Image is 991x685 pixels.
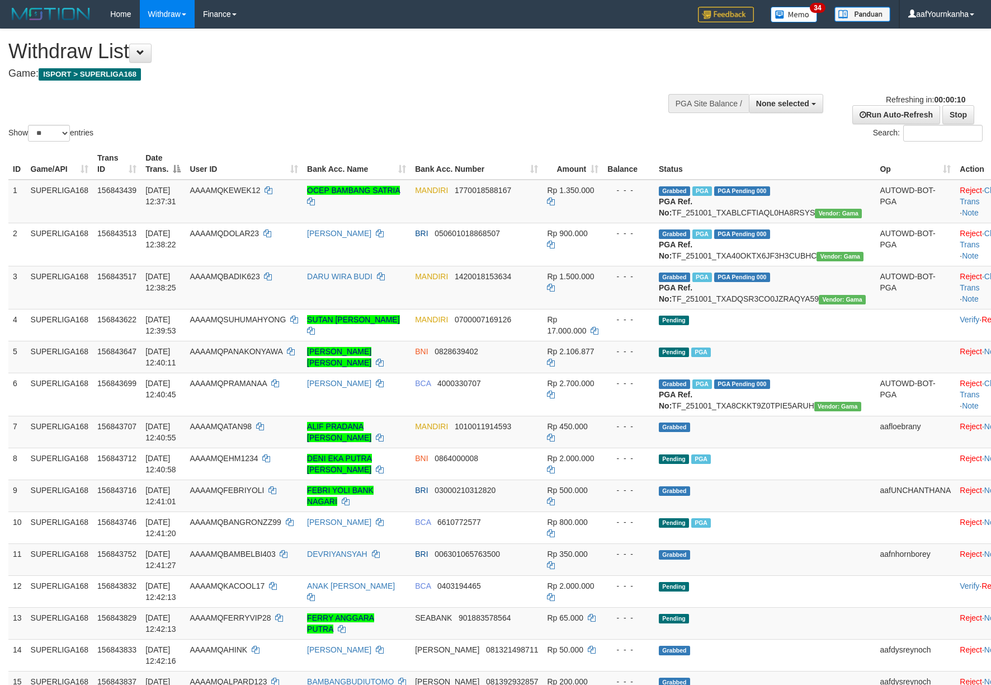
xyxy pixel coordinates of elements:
span: BRI [415,486,428,495]
th: Trans ID: activate to sort column ascending [93,148,141,180]
input: Search: [903,125,983,142]
span: Pending [659,316,689,325]
span: Grabbed [659,486,690,496]
div: - - - [607,378,650,389]
span: Copy 1420018153634 to clipboard [455,272,511,281]
td: 11 [8,543,26,575]
th: Bank Acc. Name: activate to sort column ascending [303,148,410,180]
span: [DATE] 12:40:45 [145,379,176,399]
a: Reject [960,550,982,559]
div: - - - [607,548,650,560]
td: aafdysreynoch [875,639,955,671]
a: Verify [960,581,979,590]
span: BRI [415,229,428,238]
a: DEVRIYANSYAH [307,550,367,559]
div: - - - [607,644,650,655]
span: AAAAMQSUHUMAHYONG [190,315,286,324]
span: Vendor URL: https://trx31.1velocity.biz [814,402,861,411]
span: Refreshing in: [886,95,965,104]
a: Reject [960,272,982,281]
span: PGA Pending [714,186,770,196]
td: SUPERLIGA168 [26,575,93,607]
b: PGA Ref. No: [659,283,692,303]
span: 156843829 [97,613,136,622]
td: 13 [8,607,26,639]
a: Note [962,208,979,217]
th: Date Trans.: activate to sort column descending [141,148,185,180]
span: Pending [659,614,689,623]
td: AUTOWD-BOT-PGA [875,223,955,266]
img: Button%20Memo.svg [771,7,818,22]
a: Reject [960,186,982,195]
a: Reject [960,486,982,495]
span: ISPORT > SUPERLIGA168 [39,68,141,81]
td: SUPERLIGA168 [26,448,93,480]
td: 3 [8,266,26,309]
div: - - - [607,485,650,496]
span: 156843746 [97,518,136,527]
span: Copy 03000210312820 to clipboard [435,486,495,495]
span: Copy 6610772577 to clipboard [437,518,481,527]
a: FEBRI YOLI BANK NAGARI [307,486,374,506]
span: Marked by aafsoycanthlai [691,518,711,528]
td: SUPERLIGA168 [26,180,93,223]
td: SUPERLIGA168 [26,607,93,639]
span: AAAAMQPANAKONYAWA [190,347,282,356]
a: [PERSON_NAME] [307,229,371,238]
span: MANDIRI [415,272,448,281]
select: Showentries [28,125,70,142]
span: SEABANK [415,613,452,622]
div: - - - [607,271,650,282]
span: Copy 0403194465 to clipboard [437,581,481,590]
span: Marked by aafsengchandara [692,229,712,239]
span: [DATE] 12:39:53 [145,315,176,335]
th: ID [8,148,26,180]
a: OCEP BAMBANG SATRIA [307,186,400,195]
span: Copy 1770018588167 to clipboard [455,186,511,195]
img: Feedback.jpg [698,7,754,22]
span: 156843439 [97,186,136,195]
span: PGA Pending [714,273,770,282]
th: User ID: activate to sort column ascending [185,148,303,180]
span: PGA Pending [714,379,770,389]
span: 156843647 [97,347,136,356]
a: [PERSON_NAME] [PERSON_NAME] [307,347,371,367]
span: AAAAMQDOLAR23 [190,229,259,238]
span: BNI [415,347,428,356]
td: TF_251001_TXABLCFTIAQL0HA8RSYS [654,180,875,223]
span: Rp 500.000 [547,486,587,495]
div: - - - [607,580,650,592]
span: Rp 2.700.000 [547,379,594,388]
span: MANDIRI [415,315,448,324]
a: Reject [960,518,982,527]
span: Vendor URL: https://trx31.1velocity.biz [819,295,866,304]
span: Rp 1.350.000 [547,186,594,195]
span: AAAAMQFERRYVIP28 [190,613,271,622]
a: Verify [960,315,979,324]
td: SUPERLIGA168 [26,639,93,671]
span: [DATE] 12:38:25 [145,272,176,292]
span: Copy 081321498711 to clipboard [486,645,538,654]
span: Rp 1.500.000 [547,272,594,281]
td: SUPERLIGA168 [26,480,93,512]
span: Marked by aafsoycanthlai [692,186,712,196]
span: AAAAMQKACOOL17 [190,581,265,590]
span: Marked by aafsoycanthlai [692,379,712,389]
span: MANDIRI [415,422,448,431]
span: Grabbed [659,423,690,432]
img: MOTION_logo.png [8,6,93,22]
span: 156843513 [97,229,136,238]
span: 34 [810,3,825,13]
td: SUPERLIGA168 [26,223,93,266]
span: BCA [415,518,431,527]
td: SUPERLIGA168 [26,416,93,448]
span: 156843716 [97,486,136,495]
button: None selected [749,94,823,113]
span: Rp 450.000 [547,422,587,431]
span: Grabbed [659,646,690,655]
a: SUTAN [PERSON_NAME] [307,315,399,324]
span: AAAAMQAHINK [190,645,247,654]
span: Rp 50.000 [547,645,583,654]
span: [DATE] 12:42:13 [145,581,176,602]
a: Reject [960,613,982,622]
